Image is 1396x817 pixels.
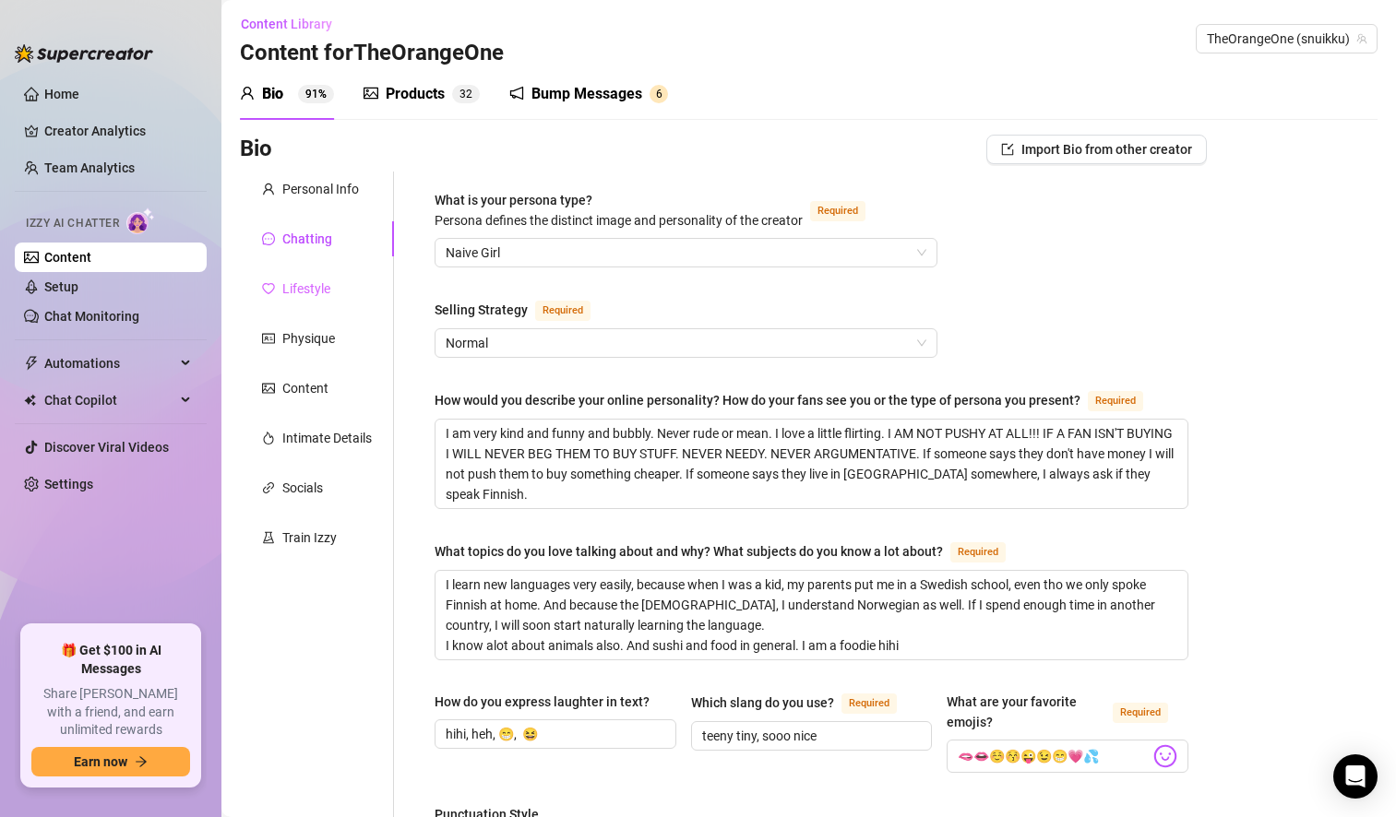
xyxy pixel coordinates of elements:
[691,693,834,713] div: Which slang do you use?
[31,642,190,678] span: 🎁 Get $100 in AI Messages
[31,685,190,740] span: Share [PERSON_NAME] with a friend, and earn unlimited rewards
[44,87,79,101] a: Home
[435,692,650,712] div: How do you express laughter in text?
[435,390,1080,410] div: How would you describe your online personality? How do your fans see you or the type of persona y...
[44,440,169,455] a: Discover Viral Videos
[386,83,445,105] div: Products
[947,692,1188,732] label: What are your favorite emojis?
[1001,143,1014,156] span: import
[26,215,119,232] span: Izzy AI Chatter
[435,213,803,228] span: Persona defines the distinct image and personality of the creator
[531,83,642,105] div: Bump Messages
[435,193,803,228] span: What is your persona type?
[452,85,480,103] sup: 32
[435,540,1026,562] label: What topics do you love talking about and why? What subjects do you know a lot about?
[282,229,332,249] div: Chatting
[509,86,524,101] span: notification
[282,428,372,448] div: Intimate Details
[241,17,332,31] span: Content Library
[810,201,865,221] span: Required
[74,754,127,769] span: Earn now
[126,207,155,234] img: AI Chatter
[1021,142,1192,157] span: Import Bio from other creator
[282,179,359,199] div: Personal Info
[282,278,330,299] div: Lifestyle
[1333,754,1378,799] div: Open Intercom Messenger
[44,250,91,265] a: Content
[459,88,466,101] span: 3
[240,39,504,68] h3: Content for TheOrangeOne
[31,747,190,776] button: Earn nowarrow-right
[436,420,1187,508] textarea: How would you describe your online personality? How do your fans see you or the type of persona y...
[44,279,78,294] a: Setup
[435,299,611,321] label: Selling Strategy
[44,116,192,146] a: Creator Analytics
[436,571,1187,659] textarea: What topics do you love talking about and why? What subjects do you know a lot about?
[282,527,337,548] div: Train Izzy
[44,349,175,378] span: Automations
[240,86,255,101] span: user
[44,385,175,415] span: Chat Copilot
[364,86,378,101] span: picture
[466,88,472,101] span: 2
[1207,25,1366,53] span: TheOrangeOne (snuikku)
[947,692,1105,732] div: What are your favorite emojis?
[1356,33,1367,44] span: team
[435,300,528,320] div: Selling Strategy
[691,692,917,714] label: Which slang do you use?
[535,301,591,321] span: Required
[841,693,897,714] span: Required
[446,239,926,266] span: Naive Girl
[986,135,1207,164] button: Import Bio from other creator
[24,356,39,371] span: thunderbolt
[1113,703,1168,723] span: Required
[435,541,943,562] div: What topics do you love talking about and why? What subjects do you know a lot about?
[650,85,668,103] sup: 6
[44,477,93,491] a: Settings
[262,332,275,345] span: idcard
[24,394,36,407] img: Chat Copilot
[240,9,347,39] button: Content Library
[135,755,148,768] span: arrow-right
[15,44,153,63] img: logo-BBDzfeDw.svg
[282,478,323,498] div: Socials
[958,744,1150,768] input: What are your favorite emojis?
[298,85,334,103] sup: 91%
[262,432,275,444] span: fire
[262,83,283,105] div: Bio
[1088,391,1143,411] span: Required
[240,135,272,164] h3: Bio
[262,183,275,195] span: user
[1153,744,1177,768] img: svg%3e
[262,481,275,494] span: link
[435,692,662,712] label: How do you express laughter in text?
[44,160,135,175] a: Team Analytics
[656,88,662,101] span: 6
[950,542,1006,562] span: Required
[262,382,275,395] span: picture
[282,328,335,349] div: Physique
[262,232,275,245] span: message
[435,389,1163,411] label: How would you describe your online personality? How do your fans see you or the type of persona y...
[282,378,328,398] div: Content
[446,724,662,744] input: How do you express laughter in text?
[262,531,275,544] span: experiment
[262,282,275,295] span: heart
[44,309,139,324] a: Chat Monitoring
[702,726,918,746] input: Which slang do you use?
[446,329,926,357] span: Normal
